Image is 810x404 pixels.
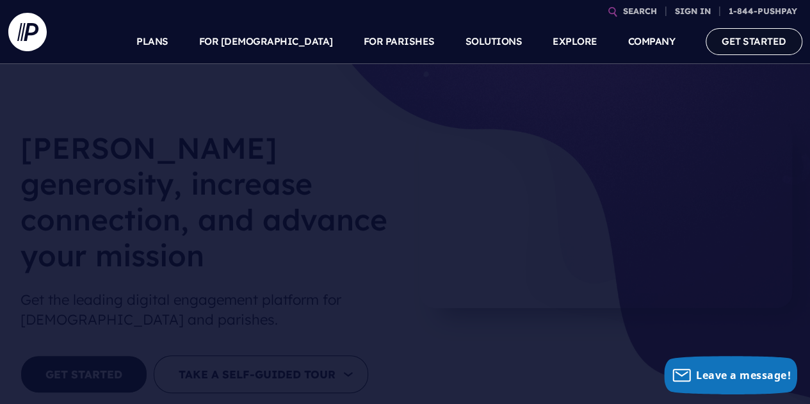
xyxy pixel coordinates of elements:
a: GET STARTED [706,28,802,54]
a: PLANS [136,19,168,64]
button: Leave a message! [664,356,797,394]
a: SOLUTIONS [466,19,522,64]
a: FOR [DEMOGRAPHIC_DATA] [199,19,333,64]
a: EXPLORE [553,19,597,64]
a: FOR PARISHES [364,19,435,64]
span: Leave a message! [696,368,791,382]
a: COMPANY [628,19,676,64]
